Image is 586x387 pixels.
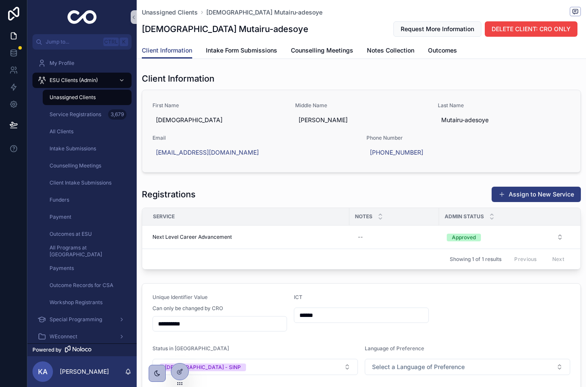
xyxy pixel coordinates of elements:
span: Special Programming [50,316,102,323]
a: WEconnect [32,329,132,344]
span: Can only be changed by CRO [152,305,223,312]
span: Showing 1 of 1 results [450,256,501,263]
span: Client Information [142,46,192,55]
button: Request More Information [393,21,481,37]
a: All Programs at [GEOGRAPHIC_DATA] [43,243,132,259]
span: Funders [50,196,69,203]
a: Payment [43,209,132,225]
a: Outcome Records for CSA [43,278,132,293]
span: Select a Language of Preference [372,363,465,371]
span: Mutairu-adesoye [441,116,567,124]
span: Powered by [32,346,62,353]
span: ICT [294,294,302,300]
button: DELETE CLIENT: CRO ONLY [485,21,577,37]
button: Select Button [152,359,358,375]
span: Outcome Records for CSA [50,282,113,289]
span: DELETE CLIENT: CRO ONLY [492,25,571,33]
span: Workshop Registrants [50,299,103,306]
a: Outcomes [428,43,457,60]
a: First Name[DEMOGRAPHIC_DATA]Middle Name[PERSON_NAME]Last NameMutairu-adesoyeEmail[EMAIL_ADDRESS][... [142,90,580,172]
span: Outcomes [428,46,457,55]
a: Counselling Meetings [43,158,132,173]
h1: Registrations [142,188,196,200]
a: Notes Collection [367,43,414,60]
a: Client Information [142,43,192,59]
a: Payments [43,261,132,276]
a: Counselling Meetings [291,43,353,60]
span: Language of Preference [365,345,424,352]
span: My Profile [50,60,74,67]
span: Notes [355,213,372,220]
a: [DEMOGRAPHIC_DATA] Mutairu-adesoye [206,8,322,17]
span: Unassigned Clients [50,94,96,101]
span: Outcomes at ESU [50,231,92,237]
a: -- [355,230,434,244]
span: Service Registrations [50,111,101,118]
a: Funders [43,192,132,208]
span: Admin Status [445,213,484,220]
a: Intake Submissions [43,141,132,156]
a: Intake Form Submissions [206,43,277,60]
a: [EMAIL_ADDRESS][DOMAIN_NAME] [156,148,259,157]
span: Last Name [438,102,570,109]
span: K [120,38,127,45]
span: First Name [152,102,285,109]
a: Workshop Registrants [43,295,132,310]
div: -- [358,234,363,240]
a: Unassigned Clients [43,90,132,105]
h1: [DEMOGRAPHIC_DATA] Mutairu-adesoye [142,23,308,35]
span: Phone Number [366,135,570,141]
button: Jump to...CtrlK [32,34,132,50]
a: Unassigned Clients [142,8,198,17]
span: [PERSON_NAME] [299,116,424,124]
span: Notes Collection [367,46,414,55]
a: [PHONE_NUMBER] [370,148,423,157]
div: [DEMOGRAPHIC_DATA] - SINP [165,364,241,371]
h1: Client Information [142,73,214,85]
a: Select Button [439,229,571,245]
a: Service Registrations3,679 [43,107,132,122]
p: [PERSON_NAME] [60,367,109,376]
a: Powered by [27,343,137,356]
span: All Clients [50,128,73,135]
a: Client Intake Submissions [43,175,132,191]
a: Next Level Career Advancement [152,234,344,240]
span: Ctrl [103,38,119,46]
a: Special Programming [32,312,132,327]
img: App logo [67,10,97,24]
span: WEconnect [50,333,77,340]
span: Intake Form Submissions [206,46,277,55]
span: Payments [50,265,74,272]
span: Payment [50,214,71,220]
a: Outcomes at ESU [43,226,132,242]
span: [DEMOGRAPHIC_DATA] [156,116,281,124]
button: Select Button [440,229,570,245]
span: Unique Identifier Value [152,294,208,300]
span: Email [152,135,356,141]
span: Jump to... [46,38,100,45]
button: Assign to New Service [492,187,581,202]
span: Counselling Meetings [291,46,353,55]
div: 3,679 [108,109,126,120]
span: Client Intake Submissions [50,179,111,186]
span: Middle Name [295,102,428,109]
div: Approved [452,234,476,241]
button: Select Button [365,359,570,375]
span: KA [38,366,47,377]
span: Next Level Career Advancement [152,234,232,240]
span: Counselling Meetings [50,162,101,169]
span: ESU Clients (Admin) [50,77,98,84]
span: Status in [GEOGRAPHIC_DATA] [152,345,229,352]
div: scrollable content [27,50,137,343]
a: All Clients [43,124,132,139]
span: Service [153,213,175,220]
span: Intake Submissions [50,145,96,152]
span: Request More Information [401,25,474,33]
span: All Programs at [GEOGRAPHIC_DATA] [50,244,123,258]
a: My Profile [32,56,132,71]
a: ESU Clients (Admin) [32,73,132,88]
